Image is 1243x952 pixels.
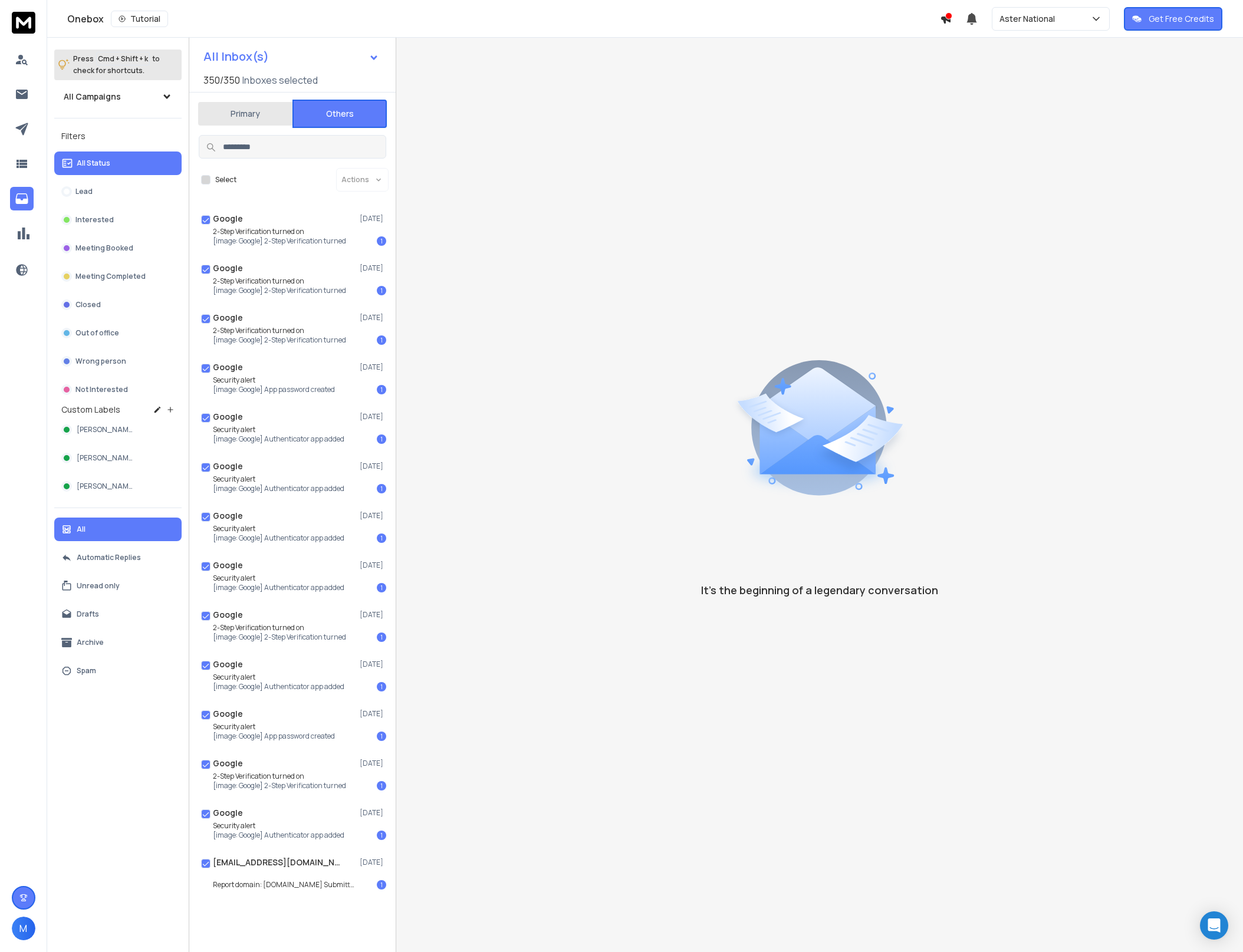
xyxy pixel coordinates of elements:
p: [DATE] [360,313,386,322]
button: Automatic Replies [54,546,182,569]
button: Wrong person [54,350,182,373]
p: Meeting Completed [75,272,146,281]
p: [DATE] [360,808,386,818]
h1: [EMAIL_ADDRESS][DOMAIN_NAME] [213,857,343,868]
p: [DATE] [360,858,386,867]
div: 1 [377,236,386,246]
h1: Google [213,262,243,274]
div: 1 [377,732,386,741]
p: Automatic Replies [77,553,141,562]
span: [PERSON_NAME] [77,482,135,491]
button: Not Interested [54,378,182,401]
div: 1 [377,781,386,790]
p: [DATE] [360,263,386,273]
button: Primary [198,101,292,127]
p: Security alert [213,574,344,583]
p: 2-Step Verification turned on [213,227,346,236]
p: Security alert [213,425,344,434]
span: [PERSON_NAME] [77,453,135,463]
span: [PERSON_NAME] [77,425,135,434]
button: Spam [54,659,182,683]
button: Out of office [54,321,182,345]
p: 2-Step Verification turned on [213,276,346,286]
p: [image: Google] Authenticator app added [213,434,344,444]
button: Others [292,100,387,128]
p: [DATE] [360,511,386,521]
button: Meeting Booked [54,236,182,260]
p: Meeting Booked [75,243,133,253]
button: Unread only [54,574,182,598]
button: Interested [54,208,182,232]
p: 2-Step Verification turned on [213,326,346,335]
h1: Google [213,213,243,225]
button: All Inbox(s) [194,45,389,68]
p: It’s the beginning of a legendary conversation [701,582,938,598]
h3: Filters [54,128,182,144]
p: Unread only [77,581,120,591]
h1: Google [213,807,243,819]
p: [image: Google] 2-Step Verification turned [213,286,346,295]
button: Get Free Credits [1124,7,1222,31]
h1: Google [213,361,243,373]
p: [image: Google] App password created [213,732,335,741]
span: 350 / 350 [203,73,240,87]
p: [image: Google] Authenticator app added [213,583,344,592]
p: [DATE] [360,561,386,570]
button: Drafts [54,602,182,626]
h1: Google [213,460,243,472]
h1: All Inbox(s) [203,51,269,62]
button: All Status [54,151,182,175]
div: 1 [377,484,386,493]
p: [image: Google] 2-Step Verification turned [213,633,346,642]
h1: Google [213,312,243,324]
p: Not Interested [75,385,128,394]
p: Archive [77,638,104,647]
p: [image: Google] 2-Step Verification turned [213,335,346,345]
p: [image: Google] 2-Step Verification turned [213,236,346,246]
div: 1 [377,682,386,691]
button: All Campaigns [54,85,182,108]
p: [image: Google] Authenticator app added [213,831,344,840]
button: M [12,917,35,940]
p: All [77,525,86,534]
p: All Status [77,159,110,168]
p: [DATE] [360,709,386,719]
div: 1 [377,286,386,295]
p: [image: Google] Authenticator app added [213,484,344,493]
div: 1 [377,385,386,394]
p: [image: Google] Authenticator app added [213,682,344,691]
div: 1 [377,633,386,642]
p: Wrong person [75,357,126,366]
p: Interested [75,215,114,225]
div: 1 [377,831,386,840]
h1: Google [213,559,243,571]
button: Closed [54,293,182,317]
div: Onebox [67,11,940,27]
p: Security alert [213,821,344,831]
p: [DATE] [360,214,386,223]
p: Press to check for shortcuts. [73,53,160,77]
button: Tutorial [111,11,168,27]
p: 2-Step Verification turned on [213,772,346,781]
p: [DATE] [360,759,386,768]
p: Aster National [999,13,1060,25]
button: All [54,518,182,541]
p: [DATE] [360,610,386,620]
div: 1 [377,533,386,543]
h1: Google [213,757,243,769]
p: Closed [75,300,101,309]
h1: All Campaigns [64,91,121,103]
button: Lead [54,180,182,203]
h1: Google [213,708,243,720]
div: 1 [377,880,386,890]
div: Open Intercom Messenger [1200,911,1228,940]
div: 1 [377,583,386,592]
p: [image: Google] 2-Step Verification turned [213,781,346,790]
p: Get Free Credits [1149,13,1214,25]
button: Archive [54,631,182,654]
p: [DATE] [360,660,386,669]
p: 2-Step Verification turned on [213,623,346,633]
p: Security alert [213,524,344,533]
h3: Inboxes selected [242,73,318,87]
